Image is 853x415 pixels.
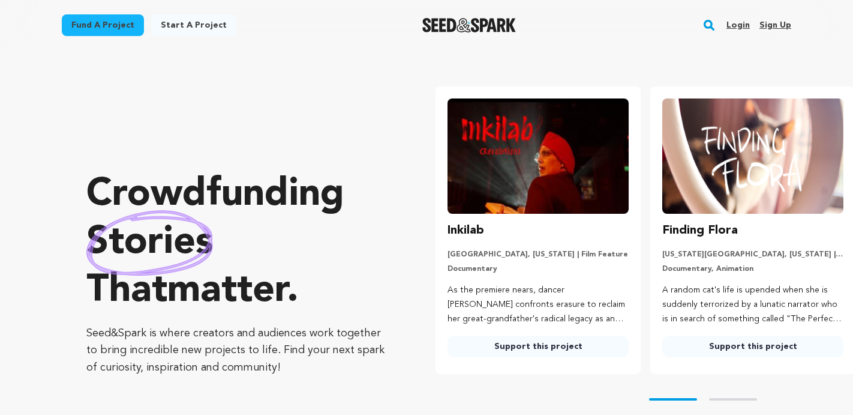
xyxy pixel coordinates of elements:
[86,210,213,276] img: hand sketched image
[422,18,516,32] a: Seed&Spark Homepage
[759,16,791,35] a: Sign up
[447,250,629,259] p: [GEOGRAPHIC_DATA], [US_STATE] | Film Feature
[86,325,388,377] p: Seed&Spark is where creators and audiences work together to bring incredible new projects to life...
[662,336,843,357] a: Support this project
[726,16,750,35] a: Login
[447,98,629,214] img: Inkilab image
[662,283,843,326] p: A random cat's life is upended when she is suddenly terrorized by a lunatic narrator who is in se...
[662,250,843,259] p: [US_STATE][GEOGRAPHIC_DATA], [US_STATE] | Film Short
[447,336,629,357] a: Support this project
[86,171,388,315] p: Crowdfunding that .
[447,283,629,326] p: As the premiere nears, dancer [PERSON_NAME] confronts erasure to reclaim her great-grandfather's ...
[422,18,516,32] img: Seed&Spark Logo Dark Mode
[167,272,287,310] span: matter
[447,264,629,274] p: Documentary
[662,221,738,240] h3: Finding Flora
[151,14,236,36] a: Start a project
[662,98,843,214] img: Finding Flora image
[62,14,144,36] a: Fund a project
[447,221,484,240] h3: Inkilab
[662,264,843,274] p: Documentary, Animation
